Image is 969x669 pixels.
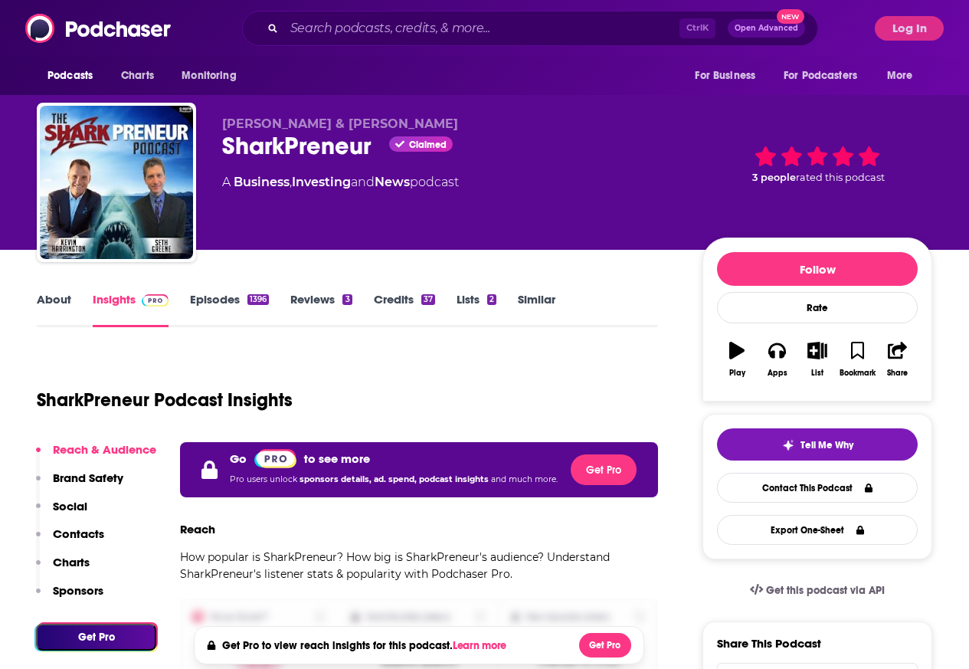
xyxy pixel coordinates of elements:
[53,442,156,457] p: Reach & Audience
[53,526,104,541] p: Contacts
[768,369,787,378] div: Apps
[284,16,679,41] input: Search podcasts, credits, & more...
[171,61,256,90] button: open menu
[571,454,637,485] button: Get Pro
[53,555,90,569] p: Charts
[36,442,156,471] button: Reach & Audience
[375,175,410,189] a: News
[887,65,913,87] span: More
[784,65,857,87] span: For Podcasters
[729,369,745,378] div: Play
[800,439,853,451] span: Tell Me Why
[797,332,837,387] button: List
[300,474,491,484] span: sponsors details, ad. spend, podcast insights
[36,555,90,583] button: Charts
[142,294,169,307] img: Podchaser Pro
[182,65,236,87] span: Monitoring
[242,11,818,46] div: Search podcasts, credits, & more...
[230,451,247,466] p: Go
[738,572,897,609] a: Get this podcast via API
[230,468,558,491] p: Pro users unlock and much more.
[121,65,154,87] span: Charts
[40,106,193,259] img: SharkPreneur
[180,522,215,536] h3: Reach
[735,25,798,32] span: Open Advanced
[53,583,103,598] p: Sponsors
[37,61,113,90] button: open menu
[487,294,496,305] div: 2
[717,428,918,461] button: tell me why sparkleTell Me Why
[695,65,755,87] span: For Business
[702,116,932,212] div: 3 peoplerated this podcast
[36,471,123,499] button: Brand Safety
[234,175,290,189] a: Business
[36,526,104,555] button: Contacts
[53,499,87,513] p: Social
[717,332,757,387] button: Play
[876,61,932,90] button: open menu
[728,19,805,38] button: Open AdvancedNew
[878,332,918,387] button: Share
[47,65,93,87] span: Podcasts
[36,499,87,527] button: Social
[679,18,715,38] span: Ctrl K
[518,292,555,327] a: Similar
[717,515,918,545] button: Export One-Sheet
[717,473,918,503] a: Contact This Podcast
[579,633,631,658] button: Get Pro
[811,369,823,378] div: List
[290,292,352,327] a: Reviews3
[37,292,71,327] a: About
[782,439,794,451] img: tell me why sparkle
[766,584,885,597] span: Get this podcast via API
[247,294,269,305] div: 1396
[684,61,774,90] button: open menu
[777,9,804,24] span: New
[190,292,269,327] a: Episodes1396
[453,640,511,652] button: Learn more
[53,471,123,485] p: Brand Safety
[111,61,163,90] a: Charts
[717,252,918,286] button: Follow
[254,449,296,468] img: Podchaser Pro
[717,292,918,323] div: Rate
[290,175,292,189] span: ,
[342,294,352,305] div: 3
[292,175,351,189] a: Investing
[222,173,459,192] div: A podcast
[409,141,447,149] span: Claimed
[717,636,821,651] h3: Share This Podcast
[180,549,658,582] p: How popular is SharkPreneur? How big is SharkPreneur's audience? Understand SharkPreneur's listen...
[752,172,796,183] span: 3 people
[840,369,876,378] div: Bookmark
[36,583,103,612] button: Sponsors
[93,292,169,327] a: InsightsPodchaser Pro
[37,389,293,412] h1: SharkPreneur Podcast Insights
[875,16,944,41] button: Log In
[222,639,511,652] h4: Get Pro to view reach insights for this podcast.
[254,448,296,468] a: Pro website
[796,172,885,183] span: rated this podcast
[457,292,496,327] a: Lists2
[304,451,370,466] p: to see more
[36,624,156,651] button: Get Pro
[25,14,172,43] img: Podchaser - Follow, Share and Rate Podcasts
[837,332,877,387] button: Bookmark
[421,294,435,305] div: 37
[887,369,908,378] div: Share
[774,61,879,90] button: open menu
[222,116,458,131] span: [PERSON_NAME] & [PERSON_NAME]
[351,175,375,189] span: and
[374,292,435,327] a: Credits37
[757,332,797,387] button: Apps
